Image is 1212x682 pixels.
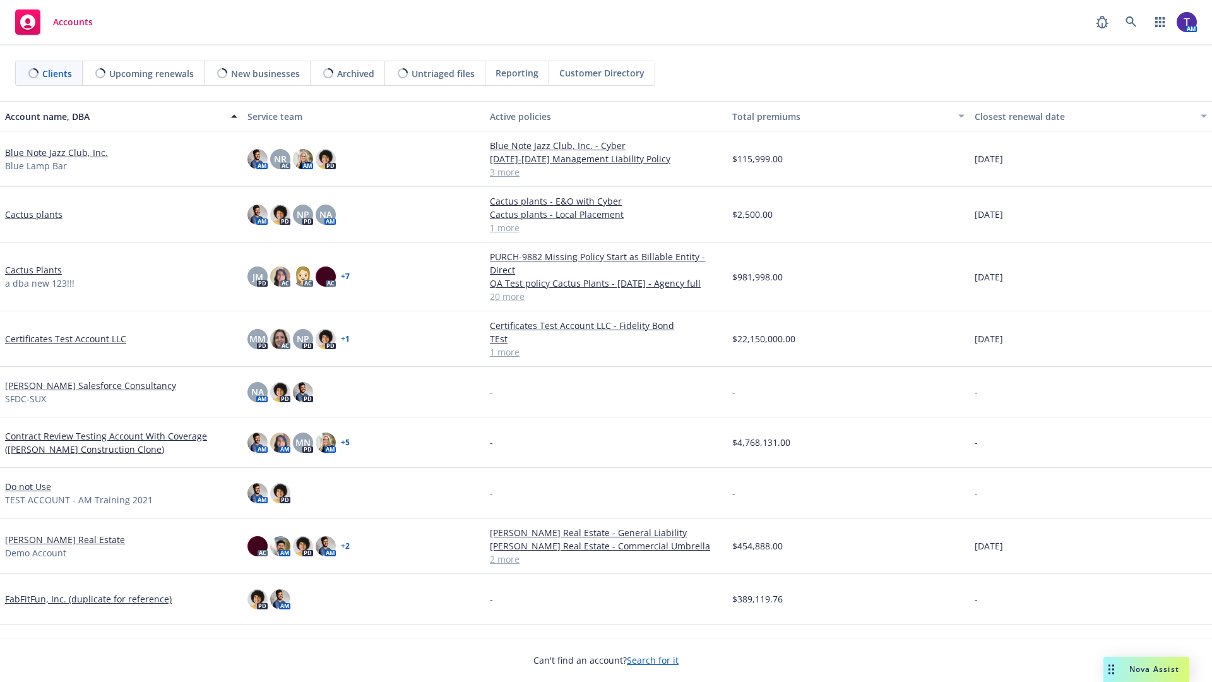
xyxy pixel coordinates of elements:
[247,483,268,503] img: photo
[247,536,268,556] img: photo
[341,273,350,280] a: + 7
[490,250,722,277] a: PURCH-9882 Missing Policy Start as Billable Entity - Direct
[975,539,1003,553] span: [DATE]
[732,152,783,165] span: $115,999.00
[732,332,795,345] span: $22,150,000.00
[975,110,1193,123] div: Closest renewal date
[1129,664,1179,674] span: Nova Assist
[975,208,1003,221] span: [DATE]
[732,110,951,123] div: Total premiums
[5,208,62,221] a: Cactus plants
[1103,657,1189,682] button: Nova Assist
[975,385,978,398] span: -
[970,101,1212,131] button: Closest renewal date
[249,332,266,345] span: MM
[732,539,783,553] span: $454,888.00
[270,329,290,349] img: photo
[270,266,290,287] img: photo
[490,332,722,345] a: TEst
[490,553,722,566] a: 2 more
[1090,9,1115,35] a: Report a Bug
[316,433,336,453] img: photo
[295,436,311,449] span: MN
[319,208,332,221] span: NA
[297,208,309,221] span: NP
[316,266,336,287] img: photo
[490,539,722,553] a: [PERSON_NAME] Real Estate - Commercial Umbrella
[5,146,108,159] a: Blue Note Jazz Club, Inc.
[485,101,727,131] button: Active policies
[490,110,722,123] div: Active policies
[727,101,970,131] button: Total premiums
[252,270,263,284] span: JM
[337,67,374,80] span: Archived
[975,592,978,606] span: -
[490,290,722,303] a: 20 more
[975,152,1003,165] span: [DATE]
[490,319,722,332] a: Certificates Test Account LLC - Fidelity Bond
[975,332,1003,345] span: [DATE]
[247,110,480,123] div: Service team
[490,486,493,500] span: -
[316,329,336,349] img: photo
[732,592,783,606] span: $389,119.76
[490,152,722,165] a: [DATE]-[DATE] Management Liability Policy
[341,439,350,446] a: + 5
[5,480,51,493] a: Do not Use
[42,67,72,80] span: Clients
[490,345,722,359] a: 1 more
[341,335,350,343] a: + 1
[490,194,722,208] a: Cactus plants - E&O with Cyber
[1177,12,1197,32] img: photo
[53,17,93,27] span: Accounts
[316,149,336,169] img: photo
[975,270,1003,284] span: [DATE]
[5,277,74,290] span: a dba new 123!!!
[293,536,313,556] img: photo
[1103,657,1119,682] div: Drag to move
[732,385,735,398] span: -
[5,493,153,506] span: TEST ACCOUNT - AM Training 2021
[1119,9,1144,35] a: Search
[490,385,493,398] span: -
[533,654,679,667] span: Can't find an account?
[732,486,735,500] span: -
[242,101,485,131] button: Service team
[270,433,290,453] img: photo
[5,392,46,405] span: SFDC-SUX
[251,385,264,398] span: NA
[1148,9,1173,35] a: Switch app
[247,589,268,609] img: photo
[490,165,722,179] a: 3 more
[270,536,290,556] img: photo
[412,67,475,80] span: Untriaged files
[5,159,67,172] span: Blue Lamp Bar
[10,4,98,40] a: Accounts
[316,536,336,556] img: photo
[293,266,313,287] img: photo
[5,592,172,606] a: FabFitFun, Inc. (duplicate for reference)
[732,436,790,449] span: $4,768,131.00
[5,429,237,456] a: Contract Review Testing Account With Coverage ([PERSON_NAME] Construction Clone)
[732,208,773,221] span: $2,500.00
[293,382,313,402] img: photo
[274,152,287,165] span: NR
[293,149,313,169] img: photo
[5,533,125,546] a: [PERSON_NAME] Real Estate
[5,379,176,392] a: [PERSON_NAME] Salesforce Consultancy
[270,483,290,503] img: photo
[490,436,493,449] span: -
[5,110,223,123] div: Account name, DBA
[490,208,722,221] a: Cactus plants - Local Placement
[231,67,300,80] span: New businesses
[297,332,309,345] span: NP
[270,205,290,225] img: photo
[975,436,978,449] span: -
[247,149,268,169] img: photo
[341,542,350,550] a: + 2
[490,592,493,606] span: -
